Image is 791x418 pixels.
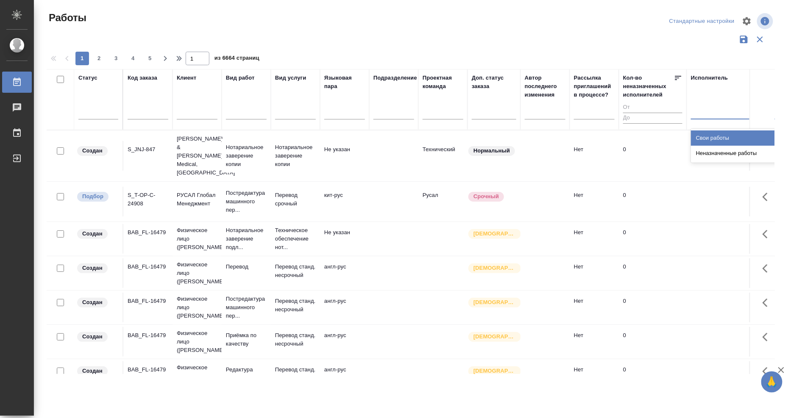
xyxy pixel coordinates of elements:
span: Посмотреть информацию [757,13,775,29]
p: Создан [82,230,103,238]
td: 0 [619,361,687,391]
p: Физическое лицо ([PERSON_NAME]) [177,226,217,252]
td: Не указан [320,224,369,254]
td: 0 [619,327,687,357]
input: До [623,113,682,123]
div: Заказ еще не согласован с клиентом, искать исполнителей рано [76,331,118,343]
p: Нормальный [473,147,510,155]
span: 4 [126,54,140,63]
div: S_JNJ-847 [128,145,168,154]
td: Не указан [320,141,369,171]
button: Здесь прячутся важные кнопки [758,187,778,207]
button: Сохранить фильтры [736,31,752,47]
td: 0 [619,187,687,216]
p: Нотариальное заверение подл... [226,226,267,252]
td: кит-рус [320,187,369,216]
span: из 6664 страниц [214,53,259,65]
button: Здесь прячутся важные кнопки [758,361,778,382]
p: Срочный [473,192,499,201]
button: 🙏 [761,371,783,393]
div: Заказ еще не согласован с клиентом, искать исполнителей рано [76,263,118,274]
div: Проектная команда [423,74,463,91]
p: Создан [82,332,103,341]
div: Языковая пара [324,74,365,91]
p: Создан [82,298,103,307]
div: split button [667,15,737,28]
button: Сбросить фильтры [752,31,768,47]
p: Перевод [226,263,267,271]
span: Работы [47,11,86,25]
input: От [623,102,682,113]
td: англ-рус [320,258,369,288]
p: Постредактура машинного пер... [226,189,267,214]
div: Можно подбирать исполнителей [76,191,118,202]
p: Создан [82,264,103,272]
div: Вид работ [226,74,255,82]
div: Подразделение [373,74,417,82]
td: 0 [619,141,687,171]
td: англ-рус [320,293,369,322]
p: [DEMOGRAPHIC_DATA] [473,230,516,238]
td: 0 [619,293,687,322]
span: 2 [92,54,106,63]
div: Рассылка приглашений в процессе? [574,74,615,99]
td: Нет [570,141,619,171]
p: [DEMOGRAPHIC_DATA] [473,298,516,307]
div: BAB_FL-16479 [128,331,168,340]
p: Техническое обеспечение нот... [275,226,316,252]
p: РУСАЛ Глобал Менеджмент [177,191,217,208]
p: [DEMOGRAPHIC_DATA] [473,367,516,375]
span: 3 [109,54,123,63]
p: Физическое лицо ([PERSON_NAME]) [177,363,217,389]
span: 🙏 [765,373,779,391]
p: [PERSON_NAME] & [PERSON_NAME] Medical, [GEOGRAPHIC_DATA] [177,135,217,177]
div: Заказ еще не согласован с клиентом, искать исполнителей рано [76,228,118,240]
div: Заказ еще не согласован с клиентом, искать исполнителей рано [76,365,118,377]
td: Нет [570,361,619,391]
p: Нотариальное заверение копии [226,143,267,169]
p: Создан [82,367,103,375]
button: Здесь прячутся важные кнопки [758,293,778,313]
div: BAB_FL-16479 [128,297,168,305]
div: Заказ еще не согласован с клиентом, искать исполнителей рано [76,297,118,308]
div: Код заказа [128,74,157,82]
p: Перевод станд. несрочный [275,263,316,280]
div: Клиент [177,74,196,82]
td: 0 [619,224,687,254]
p: Постредактура машинного пер... [226,295,267,320]
button: 4 [126,52,140,65]
button: 2 [92,52,106,65]
p: Создан [82,147,103,155]
p: Перевод станд. несрочный [275,297,316,314]
p: Нотариальное заверение копии [275,143,316,169]
p: Физическое лицо ([PERSON_NAME]) [177,329,217,354]
button: Здесь прячутся важные кнопки [758,327,778,347]
div: Кол-во неназначенных исполнителей [623,74,674,99]
div: BAB_FL-16479 [128,365,168,374]
div: Доп. статус заказа [472,74,516,91]
p: Перевод станд. несрочный [275,365,316,382]
div: Статус [78,74,97,82]
td: Русал [418,187,468,216]
td: Технический [418,141,468,171]
span: Настроить таблицу [737,11,757,31]
p: Приёмка по качеству [226,331,267,348]
td: Нет [570,258,619,288]
p: Подбор [82,192,103,201]
button: Здесь прячутся важные кнопки [758,258,778,279]
td: англ-рус [320,327,369,357]
div: Заказ еще не согласован с клиентом, искать исполнителей рано [76,145,118,157]
div: BAB_FL-16479 [128,228,168,237]
p: Перевод станд. несрочный [275,331,316,348]
td: Нет [570,293,619,322]
p: [DEMOGRAPHIC_DATA] [473,332,516,341]
td: англ-рус [320,361,369,391]
p: Перевод срочный [275,191,316,208]
p: Физическое лицо ([PERSON_NAME]) [177,295,217,320]
div: Исполнитель [691,74,728,82]
div: Автор последнего изменения [525,74,565,99]
span: 5 [143,54,157,63]
button: Здесь прячутся важные кнопки [758,224,778,244]
p: Физическое лицо ([PERSON_NAME]) [177,260,217,286]
td: Нет [570,224,619,254]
